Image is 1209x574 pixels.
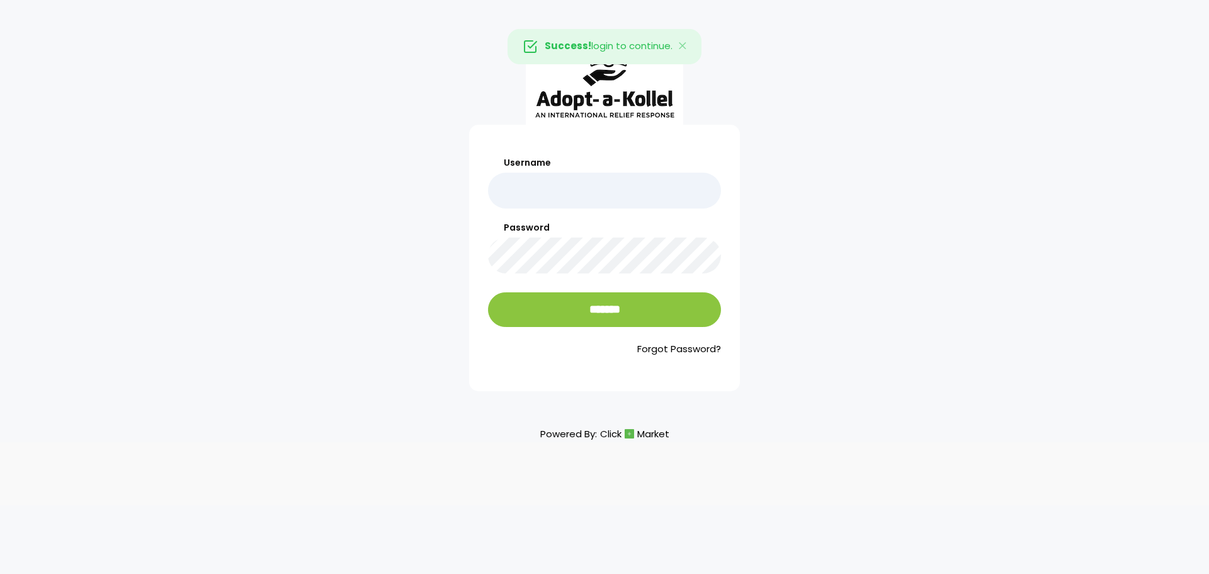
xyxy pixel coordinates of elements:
div: login to continue. [508,29,701,64]
label: Username [488,156,721,169]
label: Password [488,221,721,234]
strong: Success! [545,39,591,52]
img: cm_icon.png [625,429,634,439]
button: Close [665,30,701,64]
a: ClickMarket [600,425,669,442]
a: Forgot Password? [488,342,721,357]
img: aak_logo_sm.jpeg [526,34,683,125]
p: Powered By: [540,425,669,442]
